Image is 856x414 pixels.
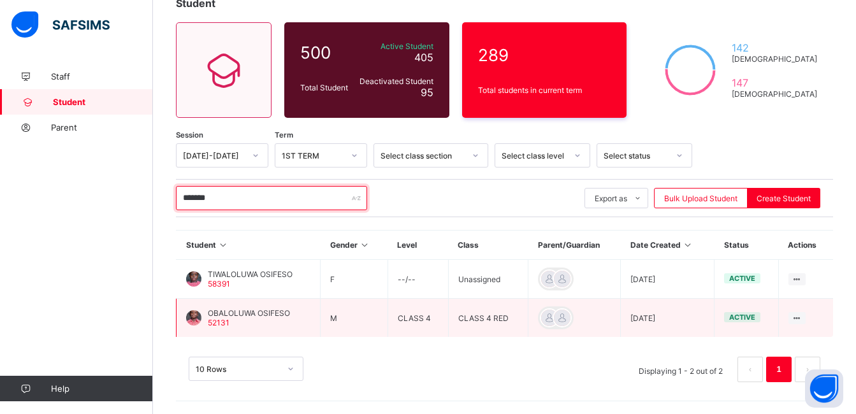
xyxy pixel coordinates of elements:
[381,151,465,161] div: Select class section
[795,357,820,382] li: 下一页
[51,122,153,132] span: Parent
[604,151,669,161] div: Select status
[805,369,843,408] button: Open asap
[176,131,203,139] span: Session
[51,383,152,394] span: Help
[778,231,833,260] th: Actions
[208,269,293,279] span: TIWALOLUWA OSIFESO
[208,279,230,289] span: 58391
[737,357,763,382] li: 上一页
[275,131,293,139] span: Term
[208,308,290,318] span: OBALOLUWA OSIFESO
[218,240,229,250] i: Sort in Ascending Order
[358,76,433,86] span: Deactivated Student
[448,231,528,260] th: Class
[766,357,792,382] li: 1
[177,231,321,260] th: Student
[732,41,817,54] span: 142
[621,231,715,260] th: Date Created
[502,151,567,161] div: Select class level
[664,194,737,203] span: Bulk Upload Student
[729,274,755,283] span: active
[11,11,110,38] img: safsims
[757,194,811,203] span: Create Student
[388,231,448,260] th: Level
[414,51,433,64] span: 405
[732,76,817,89] span: 147
[421,86,433,99] span: 95
[629,357,732,382] li: Displaying 1 - 2 out of 2
[51,71,153,82] span: Staff
[683,240,693,250] i: Sort in Ascending Order
[388,299,448,338] td: CLASS 4
[595,194,627,203] span: Export as
[448,299,528,338] td: CLASS 4 RED
[737,357,763,382] button: prev page
[448,260,528,299] td: Unassigned
[729,313,755,322] span: active
[321,299,388,338] td: M
[297,80,354,96] div: Total Student
[321,260,388,299] td: F
[715,231,778,260] th: Status
[732,54,817,64] span: [DEMOGRAPHIC_DATA]
[358,41,433,51] span: Active Student
[621,260,715,299] td: [DATE]
[282,151,344,161] div: 1ST TERM
[388,260,448,299] td: --/--
[208,318,229,327] span: 52131
[528,231,621,260] th: Parent/Guardian
[359,240,370,250] i: Sort in Ascending Order
[183,151,245,161] div: [DATE]-[DATE]
[478,45,611,65] span: 289
[196,364,280,374] div: 10 Rows
[321,231,388,260] th: Gender
[732,89,817,99] span: [DEMOGRAPHIC_DATA]
[478,85,611,95] span: Total students in current term
[621,299,715,338] td: [DATE]
[53,97,153,107] span: Student
[300,43,351,62] span: 500
[795,357,820,382] button: next page
[773,361,785,378] a: 1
